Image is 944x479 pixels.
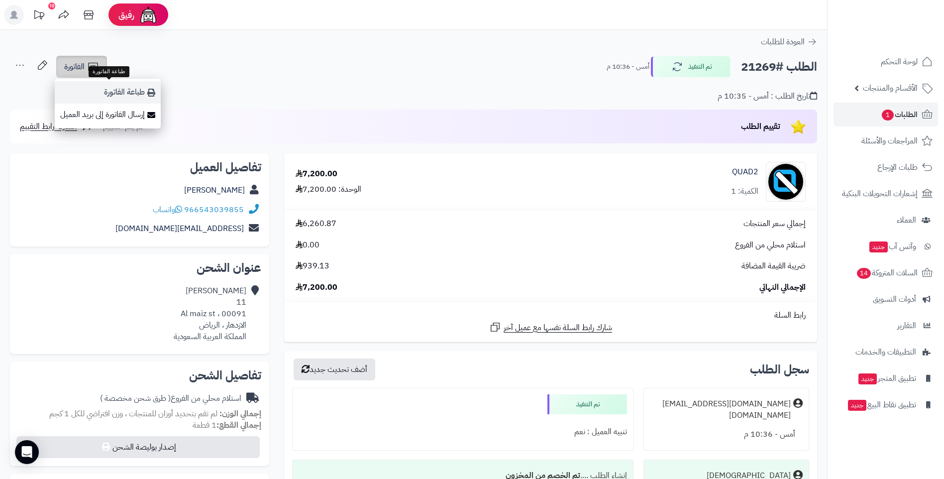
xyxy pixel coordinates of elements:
[848,400,866,411] span: جديد
[20,120,77,132] span: مشاركة رابط التقييم
[834,287,938,311] a: أدوات التسويق
[55,104,161,126] a: إرسال الفاتورة إلى بريد العميل
[759,282,806,293] span: الإجمالي النهائي
[766,162,805,202] img: no_image-90x90.png
[296,282,337,293] span: 7,200.00
[650,398,791,421] div: [DOMAIN_NAME][EMAIL_ADDRESS][DOMAIN_NAME]
[184,204,244,216] a: 966543039855
[731,186,758,197] div: الكمية: 1
[881,109,894,121] span: 1
[834,208,938,232] a: العملاء
[100,393,241,404] div: استلام محلي من الفروع
[732,166,758,178] a: QUAD2
[834,182,938,206] a: إشعارات التحويلات البنكية
[296,239,319,251] span: 0.00
[834,129,938,153] a: المراجعات والأسئلة
[741,120,780,132] span: تقييم الطلب
[834,235,938,258] a: وآتس آبجديد
[299,422,627,442] div: تنبيه العميل : نعم
[55,81,161,104] a: طباعة الفاتورة
[897,213,916,227] span: العملاء
[100,392,171,404] span: ( طرق شحن مخصصة )
[855,345,916,359] span: التطبيقات والخدمات
[761,36,805,48] span: العودة للطلبات
[650,425,803,444] div: أمس - 10:36 م
[15,440,39,464] div: Open Intercom Messenger
[18,369,261,381] h2: تفاصيل الشحن
[49,408,217,420] span: لم تقم بتحديد أوزان للمنتجات ، وزن افتراضي للكل 1 كجم
[296,168,337,180] div: 7,200.00
[868,239,916,253] span: وآتس آب
[750,363,809,375] h3: سجل الطلب
[20,120,94,132] a: مشاركة رابط التقييم
[897,319,916,333] span: التقارير
[857,371,916,385] span: تطبيق المتجر
[876,11,935,32] img: logo-2.png
[761,36,817,48] a: العودة للطلبات
[288,310,813,321] div: رابط السلة
[847,398,916,412] span: تطبيق نقاط البيع
[881,55,918,69] span: لوحة التحكم
[56,56,107,78] a: الفاتورة
[735,239,806,251] span: استلام محلي من الفروع
[296,260,329,272] span: 939.13
[48,2,55,9] div: 10
[294,359,375,380] button: أضف تحديث جديد
[834,340,938,364] a: التطبيقات والخدمات
[115,223,244,235] a: [EMAIL_ADDRESS][DOMAIN_NAME]
[842,187,918,201] span: إشعارات التحويلات البنكية
[743,218,806,230] span: إجمالي سعر المنتجات
[741,260,806,272] span: ضريبة القيمة المضافة
[26,5,51,27] a: تحديثات المنصة
[834,366,938,390] a: تطبيق المتجرجديد
[834,314,938,338] a: التقارير
[296,218,336,230] span: 6,260.87
[184,184,245,196] a: [PERSON_NAME]
[193,419,261,431] small: 1 قطعة
[18,262,261,274] h2: عنوان الشحن
[219,408,261,420] strong: إجمالي الوزن:
[856,267,872,279] span: 14
[216,419,261,431] strong: إجمالي القطع:
[64,61,85,73] span: الفاتورة
[858,373,877,384] span: جديد
[834,261,938,285] a: السلات المتروكة14
[296,184,361,195] div: الوحدة: 7,200.00
[607,62,649,72] small: أمس - 10:36 م
[547,394,627,414] div: تم التنفيذ
[16,436,260,458] button: إصدار بوليصة الشحن
[174,285,246,342] div: [PERSON_NAME] 11 Al maiz st ، 00091 الازدهار ، الرياض المملكة العربية السعودية
[138,5,158,25] img: ai-face.png
[873,292,916,306] span: أدوات التسويق
[861,134,918,148] span: المراجعات والأسئلة
[651,56,731,77] button: تم التنفيذ
[869,241,888,252] span: جديد
[118,9,134,21] span: رفيق
[863,81,918,95] span: الأقسام والمنتجات
[834,103,938,126] a: الطلبات1
[504,322,612,334] span: شارك رابط السلة نفسها مع عميل آخر
[881,108,918,121] span: الطلبات
[89,66,129,77] div: طباعة الفاتورة
[856,266,918,280] span: السلات المتروكة
[834,155,938,179] a: طلبات الإرجاع
[877,160,918,174] span: طلبات الإرجاع
[718,91,817,102] div: تاريخ الطلب : أمس - 10:35 م
[834,393,938,417] a: تطبيق نقاط البيعجديد
[834,50,938,74] a: لوحة التحكم
[741,57,817,77] h2: الطلب #21269
[153,204,182,216] a: واتساب
[18,161,261,173] h2: تفاصيل العميل
[489,321,612,334] a: شارك رابط السلة نفسها مع عميل آخر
